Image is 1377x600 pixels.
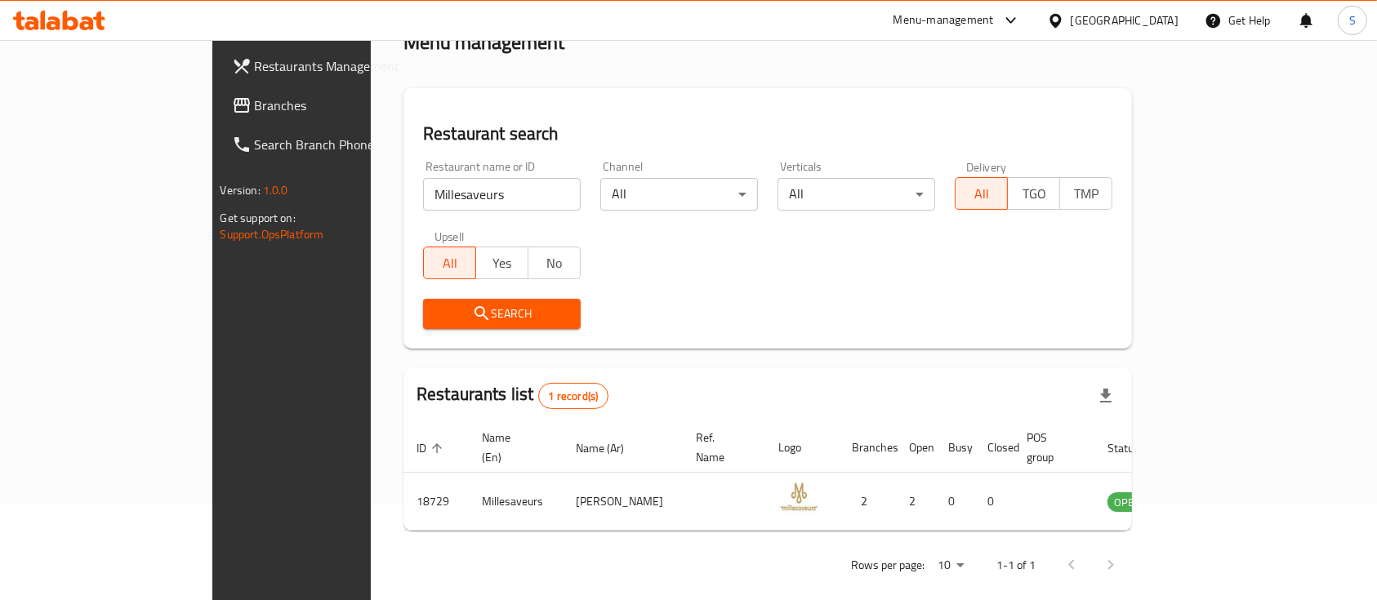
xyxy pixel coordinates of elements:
h2: Menu management [403,29,564,56]
span: Name (En) [482,428,543,467]
span: All [430,251,470,275]
label: Upsell [434,230,465,242]
span: Status [1107,438,1161,458]
a: Restaurants Management [219,47,443,86]
div: Total records count [538,383,609,409]
span: Restaurants Management [255,56,430,76]
span: No [535,251,574,275]
div: All [600,178,758,211]
h2: Restaurant search [423,122,1112,146]
span: Name (Ar) [576,438,645,458]
th: Logo [765,423,839,473]
span: S [1349,11,1356,29]
span: 1.0.0 [263,180,288,201]
span: OPEN [1107,493,1147,512]
span: Ref. Name [696,428,746,467]
td: [PERSON_NAME] [563,473,683,531]
th: Busy [935,423,974,473]
span: Get support on: [221,207,296,229]
label: Delivery [966,161,1007,172]
div: All [778,178,935,211]
img: Millesaveurs [778,478,819,518]
input: Search for restaurant name or ID.. [423,178,581,211]
span: All [962,182,1001,206]
p: Rows per page: [851,555,925,576]
a: Branches [219,86,443,125]
div: [GEOGRAPHIC_DATA] [1071,11,1179,29]
h2: Restaurants list [417,382,608,409]
button: TGO [1007,177,1060,210]
span: Yes [483,251,522,275]
td: 2 [896,473,935,531]
button: Search [423,299,581,329]
div: Rows per page: [931,553,970,578]
span: 1 record(s) [539,389,608,404]
div: Export file [1086,376,1125,416]
a: Search Branch Phone [219,125,443,164]
span: POS group [1027,428,1075,467]
p: 1-1 of 1 [996,555,1036,576]
table: enhanced table [403,423,1237,531]
span: Search Branch Phone [255,135,430,154]
span: TMP [1067,182,1106,206]
td: 2 [839,473,896,531]
a: Support.OpsPlatform [221,224,324,245]
th: Branches [839,423,896,473]
span: Version: [221,180,261,201]
th: Closed [974,423,1014,473]
button: All [423,247,476,279]
td: Millesaveurs [469,473,563,531]
th: Open [896,423,935,473]
span: TGO [1014,182,1054,206]
button: Yes [475,247,528,279]
div: Menu-management [893,11,994,30]
button: All [955,177,1008,210]
td: 0 [974,473,1014,531]
span: ID [417,438,448,458]
button: No [528,247,581,279]
span: Search [436,304,568,324]
span: Branches [255,96,430,115]
button: TMP [1059,177,1112,210]
td: 0 [935,473,974,531]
